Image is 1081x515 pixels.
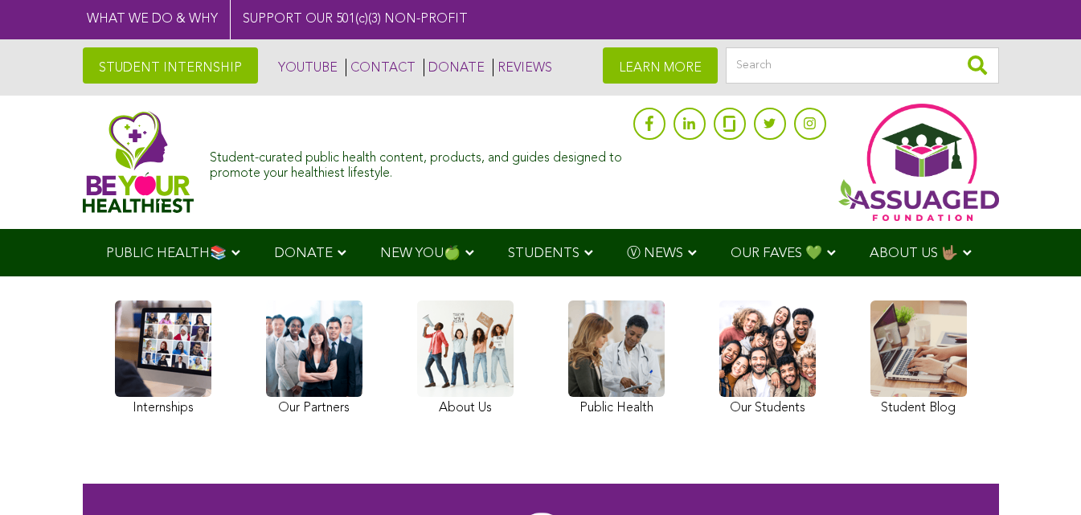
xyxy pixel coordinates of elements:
a: LEARN MORE [603,47,718,84]
span: OUR FAVES 💚 [731,247,822,260]
span: ABOUT US 🤟🏽 [870,247,958,260]
span: PUBLIC HEALTH📚 [106,247,227,260]
img: glassdoor [723,116,735,132]
a: STUDENT INTERNSHIP [83,47,258,84]
a: YOUTUBE [274,59,338,76]
a: CONTACT [346,59,416,76]
div: Student-curated public health content, products, and guides designed to promote your healthiest l... [210,143,624,182]
span: STUDENTS [508,247,579,260]
iframe: Chat Widget [1001,438,1081,515]
a: DONATE [424,59,485,76]
img: Assuaged App [838,104,999,221]
input: Search [726,47,999,84]
span: NEW YOU🍏 [380,247,461,260]
a: REVIEWS [493,59,552,76]
div: Navigation Menu [83,229,999,276]
img: Assuaged [83,111,194,213]
span: DONATE [274,247,333,260]
span: Ⓥ NEWS [627,247,683,260]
